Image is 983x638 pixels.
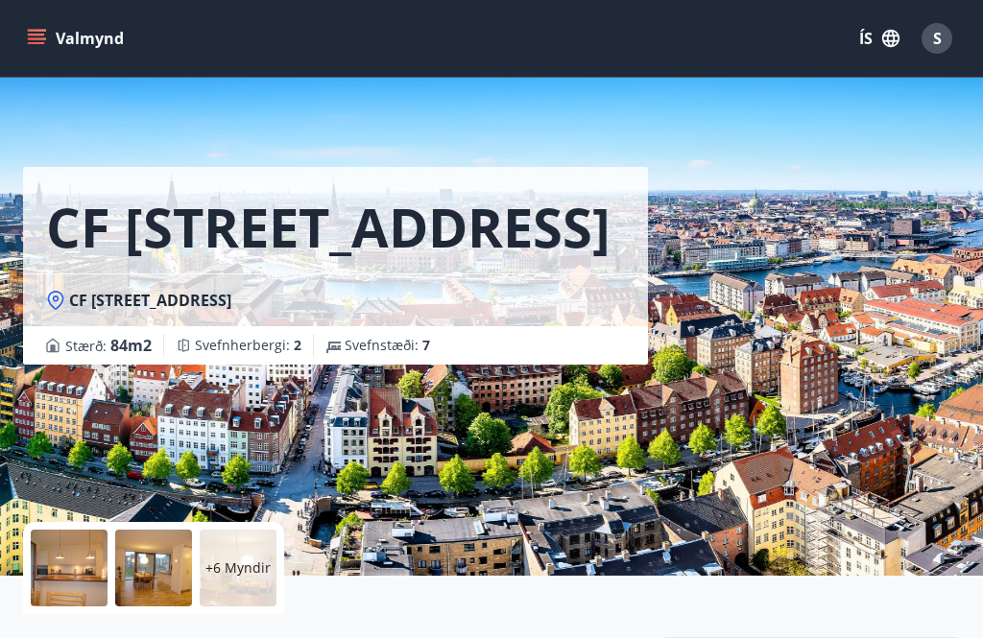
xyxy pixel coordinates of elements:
button: S [914,15,960,61]
span: Svefnherbergi : [195,336,301,355]
h1: CF [STREET_ADDRESS] [46,190,611,263]
span: 2 [294,336,301,354]
button: menu [23,21,132,56]
span: S [933,28,942,49]
span: CF [STREET_ADDRESS] [69,290,231,311]
span: Svefnstæði : [345,336,430,355]
span: 7 [422,336,430,354]
span: 84 m2 [110,335,152,356]
button: ÍS [849,21,910,56]
span: Stærð : [65,334,152,357]
p: +6 Myndir [205,558,271,578]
